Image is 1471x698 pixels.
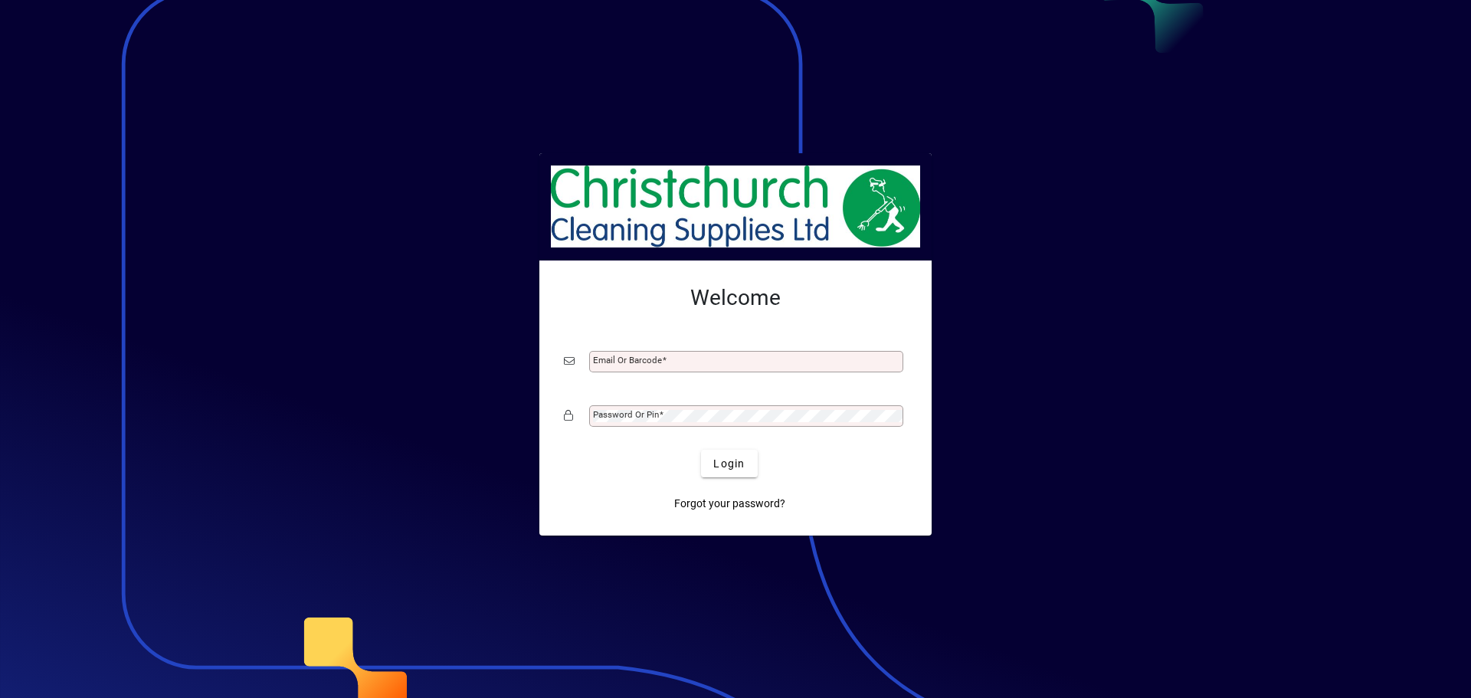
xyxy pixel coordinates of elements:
[668,490,791,517] a: Forgot your password?
[564,285,907,311] h2: Welcome
[593,409,659,420] mat-label: Password or Pin
[674,496,785,512] span: Forgot your password?
[593,355,662,365] mat-label: Email or Barcode
[701,450,757,477] button: Login
[713,456,745,472] span: Login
